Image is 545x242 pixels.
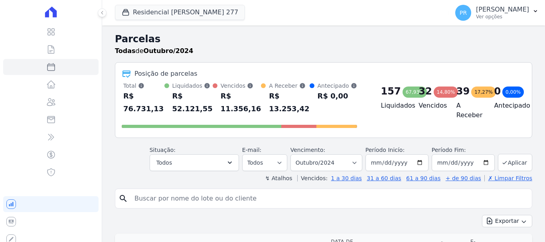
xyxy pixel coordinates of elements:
[115,47,136,55] strong: Todas
[144,47,194,55] strong: Outubro/2024
[498,154,532,171] button: Aplicar
[484,175,532,181] a: ✗ Limpar Filtros
[290,147,325,153] label: Vencimento:
[150,154,239,171] button: Todos
[269,90,309,115] div: R$ 13.253,42
[446,175,481,181] a: + de 90 dias
[476,14,529,20] p: Ver opções
[221,90,261,115] div: R$ 11.356,16
[365,147,405,153] label: Período Inicío:
[449,2,545,24] button: PR [PERSON_NAME] Ver opções
[242,147,262,153] label: E-mail:
[172,90,213,115] div: R$ 52.121,55
[381,85,401,98] div: 157
[367,175,401,181] a: 31 a 60 dias
[172,82,213,90] div: Liquidados
[123,82,164,90] div: Total
[134,69,197,79] div: Posição de parcelas
[115,46,193,56] p: de
[476,6,529,14] p: [PERSON_NAME]
[432,146,495,154] label: Período Fim:
[269,82,309,90] div: A Receber
[150,147,176,153] label: Situação:
[494,101,519,110] h4: Antecipado
[297,175,328,181] label: Vencidos:
[456,101,482,120] h4: A Receber
[502,87,524,98] div: 0,00%
[406,175,440,181] a: 61 a 90 dias
[381,101,406,110] h4: Liquidados
[115,32,532,46] h2: Parcelas
[123,90,164,115] div: R$ 76.731,13
[419,101,444,110] h4: Vencidos
[456,85,470,98] div: 39
[494,85,501,98] div: 0
[130,191,529,207] input: Buscar por nome do lote ou do cliente
[265,175,292,181] label: ↯ Atalhos
[115,5,245,20] button: Residencial [PERSON_NAME] 277
[434,87,458,98] div: 14,80%
[471,87,496,98] div: 17,27%
[403,87,427,98] div: 67,93%
[318,82,357,90] div: Antecipado
[482,215,532,227] button: Exportar
[419,85,432,98] div: 32
[318,90,357,102] div: R$ 0,00
[221,82,261,90] div: Vencidos
[460,10,467,16] span: PR
[156,158,172,167] span: Todos
[331,175,362,181] a: 1 a 30 dias
[118,194,128,203] i: search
